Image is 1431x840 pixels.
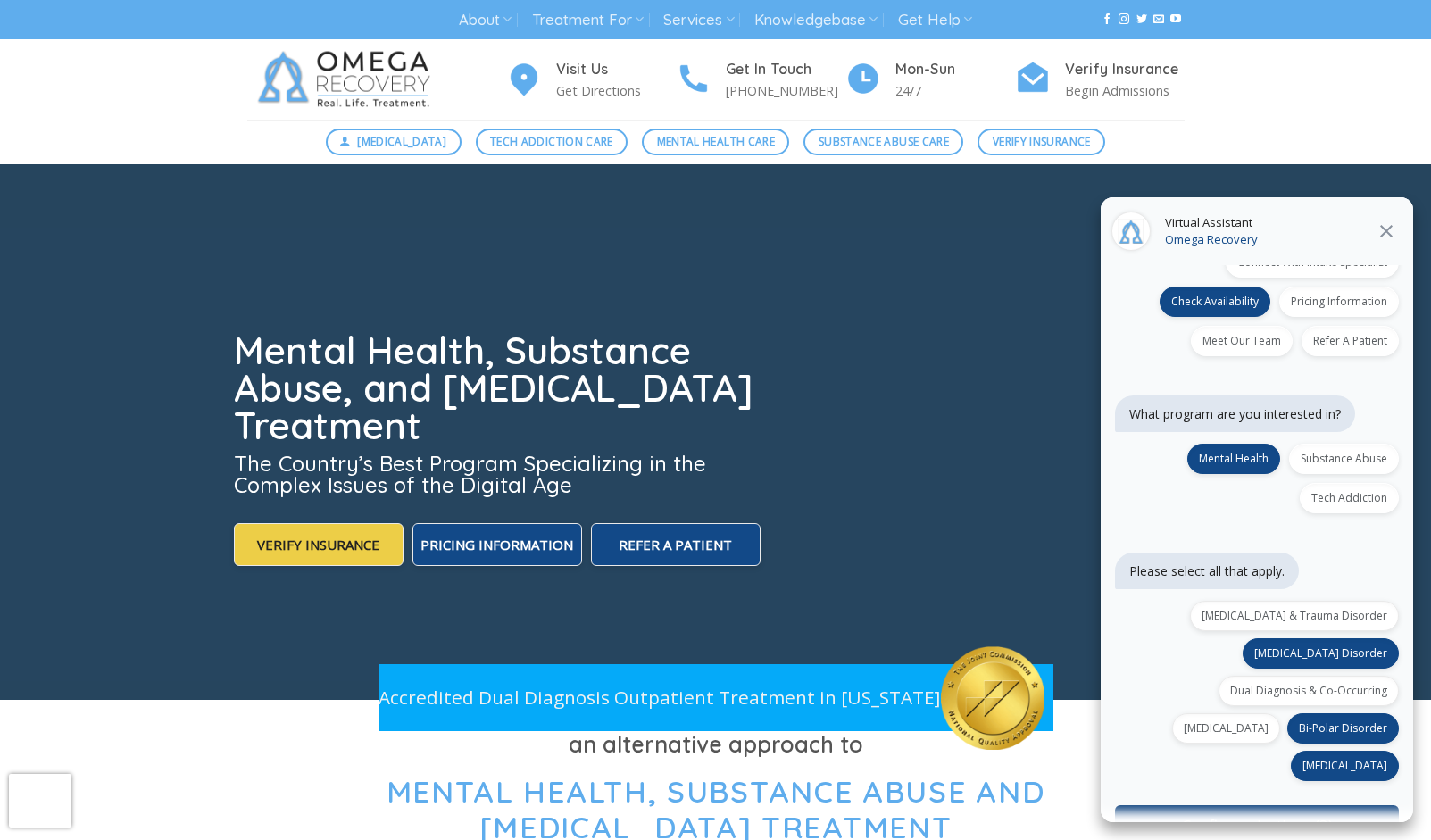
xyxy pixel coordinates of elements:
[490,133,613,150] span: Tech Addiction Care
[726,58,845,81] h4: Get In Touch
[326,129,462,155] a: [MEDICAL_DATA]
[476,129,628,155] a: Tech Addiction Care
[1065,58,1185,81] h4: Verify Insurance
[663,4,734,37] a: Services
[657,133,775,150] span: Mental Health Care
[234,453,764,495] h3: The Country’s Best Program Specializing in the Complex Issues of the Digital Age
[532,4,644,37] a: Treatment For
[234,332,764,445] h1: Mental Health, Substance Abuse, and [MEDICAL_DATA] Treatment
[1119,13,1129,26] a: Follow on Instagram
[993,133,1091,150] span: Verify Insurance
[819,133,949,150] span: Substance Abuse Care
[556,58,676,81] h4: Visit Us
[676,58,845,102] a: Get In Touch [PHONE_NUMBER]
[1153,13,1164,26] a: Send us an email
[642,129,789,155] a: Mental Health Care
[803,129,963,155] a: Substance Abuse Care
[379,683,941,712] p: Accredited Dual Diagnosis Outpatient Treatment in [US_STATE]
[1136,13,1147,26] a: Follow on Twitter
[726,80,845,101] p: [PHONE_NUMBER]
[1170,13,1181,26] a: Follow on YouTube
[1065,80,1185,101] p: Begin Admissions
[754,4,878,37] a: Knowledgebase
[898,4,972,37] a: Get Help
[556,80,676,101] p: Get Directions
[506,58,676,102] a: Visit Us Get Directions
[895,58,1015,81] h4: Mon-Sun
[247,727,1185,762] h3: an alternative approach to
[247,39,448,120] img: Omega Recovery
[357,133,446,150] span: [MEDICAL_DATA]
[895,80,1015,101] p: 24/7
[978,129,1105,155] a: Verify Insurance
[459,4,512,37] a: About
[1015,58,1185,102] a: Verify Insurance Begin Admissions
[1102,13,1112,26] a: Follow on Facebook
